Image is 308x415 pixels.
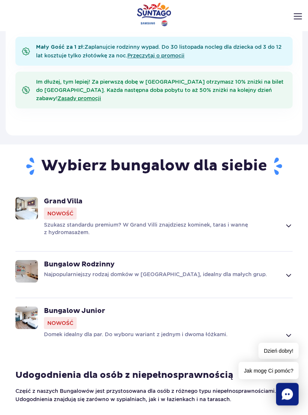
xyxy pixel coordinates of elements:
[44,197,293,206] strong: Grand Villa
[44,331,281,340] p: Domek idealny dla par. Do wyboru wariant z jednym i dwoma łóżkami.
[276,383,299,406] div: Chat
[15,370,293,381] h4: Udogodnienia dla osób z niepełnosprawnością
[137,3,171,27] a: Park of Poland
[15,157,293,176] h2: Wybierz bungalow dla siebie
[239,362,299,379] span: Jak mogę Ci pomóc?
[44,317,77,329] span: Nowość
[127,53,184,59] a: Przeczytaj o promocji
[15,387,293,404] p: Część z naszych Bungalowów jest przystosowana dla osób z różnego typu niepełnosprawnościami. Udog...
[294,14,302,20] img: Open menu
[44,307,293,316] strong: Bungalow Junior
[15,72,293,109] div: Im dłużej, tym lepiej! Za pierwszą dobę w [GEOGRAPHIC_DATA] otrzymasz 10% zniżki na bilet do [GEO...
[258,343,299,359] span: Dzień dobry!
[44,221,281,236] p: Szukasz standardu premium? W Grand Villi znajdziesz kominek, taras i wannę z hydromasażem.
[44,260,293,269] strong: Bungalow Rodzinny
[44,271,281,280] p: Najpopularniejszy rodzaj domków w [GEOGRAPHIC_DATA], idealny dla małych grup.
[15,37,293,66] div: Zaplanujcie rodzinny wypad. Do 30 listopada nocleg dla dziecka od 3 do 12 lat kosztuje tylko złot...
[57,96,101,102] a: Zasady promocji
[36,45,85,50] b: Mały Gość za 1 zł:
[44,208,77,220] span: Nowość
